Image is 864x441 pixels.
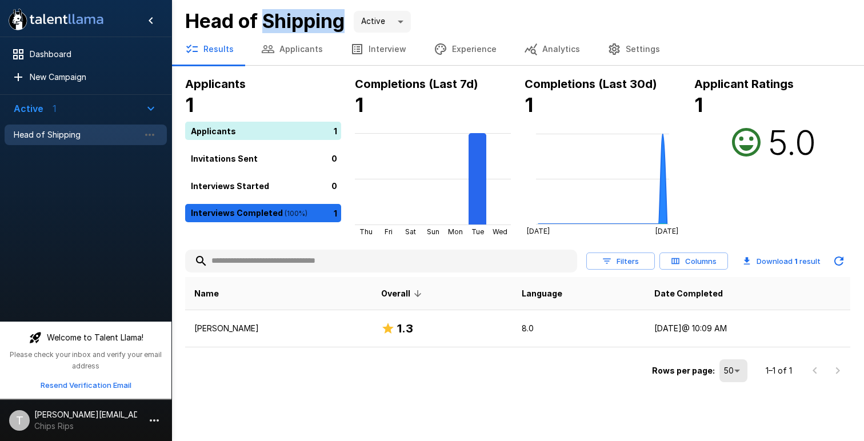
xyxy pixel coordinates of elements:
[427,227,439,236] tspan: Sun
[522,323,636,334] p: 8.0
[334,207,337,219] p: 1
[827,250,850,272] button: Updated Today - 12:58 PM
[448,227,463,236] tspan: Mon
[185,93,194,117] b: 1
[171,33,247,65] button: Results
[247,33,337,65] button: Applicants
[766,365,792,376] p: 1–1 of 1
[185,9,345,33] b: Head of Shipping
[194,287,219,300] span: Name
[354,11,411,33] div: Active
[694,77,794,91] b: Applicant Ratings
[525,77,657,91] b: Completions (Last 30d)
[652,365,715,376] p: Rows per page:
[586,252,655,270] button: Filters
[359,227,373,236] tspan: Thu
[738,250,825,272] button: Download 1 result
[525,93,533,117] b: 1
[493,227,507,236] tspan: Wed
[594,33,674,65] button: Settings
[385,227,393,236] tspan: Fri
[471,227,484,236] tspan: Tue
[527,227,550,235] tspan: [DATE]
[768,122,816,163] h2: 5.0
[185,77,246,91] b: Applicants
[420,33,510,65] button: Experience
[331,179,337,191] p: 0
[659,252,728,270] button: Columns
[337,33,420,65] button: Interview
[522,287,562,300] span: Language
[331,152,337,164] p: 0
[405,227,416,236] tspan: Sat
[355,93,363,117] b: 1
[794,256,798,266] b: 1
[355,77,478,91] b: Completions (Last 7d)
[381,287,425,300] span: Overall
[397,319,413,338] h6: 1.3
[510,33,594,65] button: Analytics
[719,359,747,382] div: 50
[645,310,850,347] td: [DATE] @ 10:09 AM
[194,323,363,334] p: [PERSON_NAME]
[654,287,723,300] span: Date Completed
[655,227,678,235] tspan: [DATE]
[334,125,337,137] p: 1
[694,93,703,117] b: 1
